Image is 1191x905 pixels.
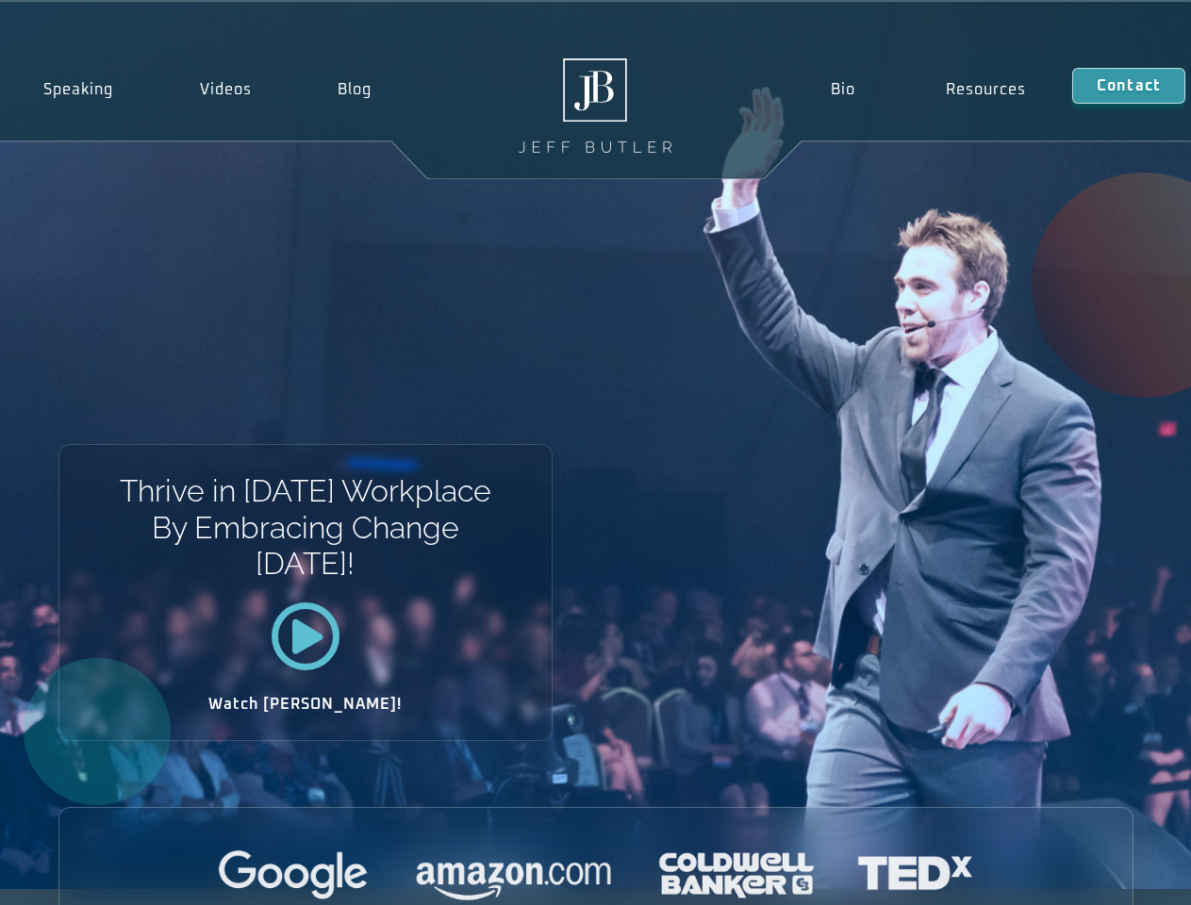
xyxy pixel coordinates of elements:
a: Resources [901,68,1072,111]
a: Contact [1072,68,1185,104]
nav: Menu [785,68,1071,111]
h2: Watch [PERSON_NAME]! [125,697,486,712]
a: Videos [157,68,295,111]
a: Bio [785,68,901,111]
a: Blog [294,68,415,111]
span: Contact [1097,78,1161,93]
h1: Thrive in [DATE] Workplace By Embracing Change [DATE]! [118,473,492,582]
